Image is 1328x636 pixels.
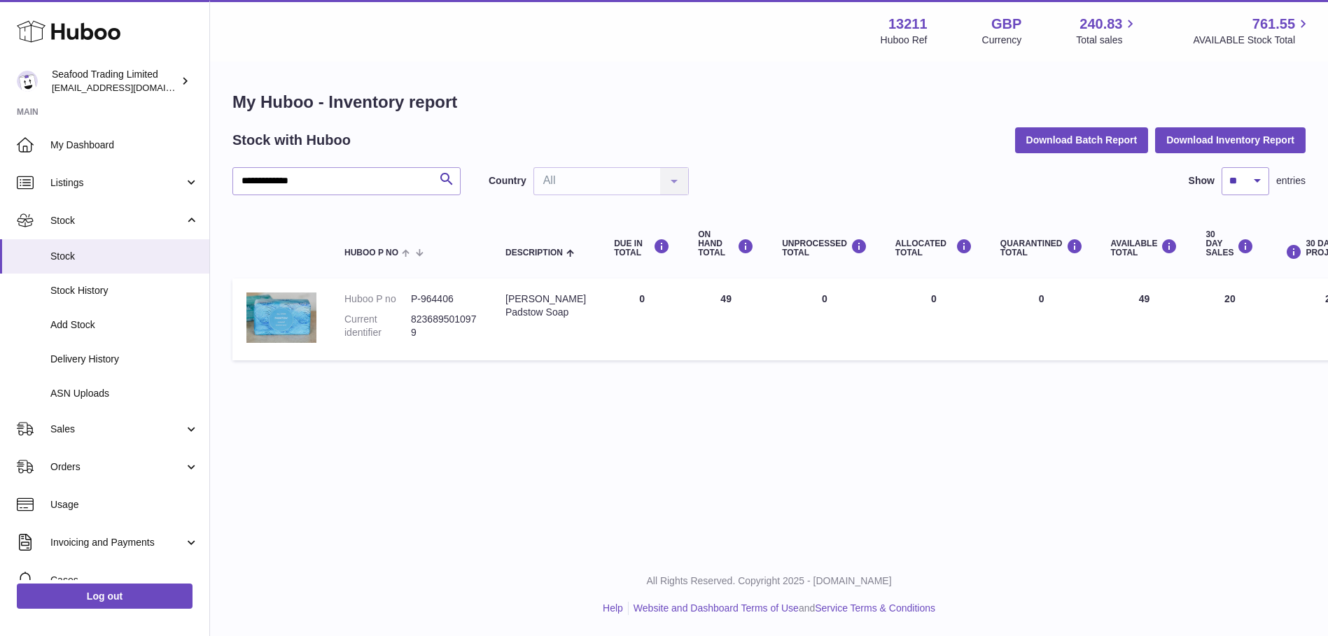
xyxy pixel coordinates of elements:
[815,602,935,614] a: Service Terms & Conditions
[505,248,563,257] span: Description
[881,278,986,360] td: 0
[768,278,881,360] td: 0
[1015,127,1149,153] button: Download Batch Report
[50,536,184,549] span: Invoicing and Payments
[50,498,199,511] span: Usage
[17,584,193,609] a: Log out
[629,602,935,615] li: and
[684,278,768,360] td: 49
[1252,15,1295,34] span: 761.55
[1000,239,1083,257] div: QUARANTINED Total
[1276,174,1306,188] span: entries
[232,131,351,150] h2: Stock with Huboo
[411,313,477,339] dd: 8236895010979
[50,139,199,152] span: My Dashboard
[614,239,670,257] div: DUE IN TOTAL
[50,318,199,332] span: Add Stock
[991,15,1021,34] strong: GBP
[17,71,38,92] img: online@rickstein.com
[1193,34,1311,47] span: AVAILABLE Stock Total
[344,313,411,339] dt: Current identifier
[344,292,411,306] dt: Huboo P no
[634,602,799,614] a: Website and Dashboard Terms of Use
[888,15,928,34] strong: 13211
[50,284,199,297] span: Stock History
[1079,15,1122,34] span: 240.83
[698,230,754,258] div: ON HAND Total
[52,68,178,94] div: Seafood Trading Limited
[1205,230,1254,258] div: 30 DAY SALES
[50,460,184,474] span: Orders
[782,239,867,257] div: UNPROCESSED Total
[489,174,526,188] label: Country
[232,91,1306,113] h1: My Huboo - Inventory report
[1191,278,1268,360] td: 20
[50,353,199,366] span: Delivery History
[52,82,206,93] span: [EMAIL_ADDRESS][DOMAIN_NAME]
[1111,239,1178,257] div: AVAILABLE Total
[50,214,184,227] span: Stock
[1076,34,1138,47] span: Total sales
[221,574,1317,588] p: All Rights Reserved. Copyright 2025 - [DOMAIN_NAME]
[1193,15,1311,47] a: 761.55 AVAILABLE Stock Total
[246,292,316,343] img: product image
[505,292,586,319] div: [PERSON_NAME] Padstow Soap
[600,278,684,360] td: 0
[1155,127,1306,153] button: Download Inventory Report
[603,602,623,614] a: Help
[982,34,1022,47] div: Currency
[50,176,184,190] span: Listings
[895,239,972,257] div: ALLOCATED Total
[881,34,928,47] div: Huboo Ref
[1076,15,1138,47] a: 240.83 Total sales
[50,387,199,400] span: ASN Uploads
[344,248,398,257] span: Huboo P no
[50,423,184,436] span: Sales
[411,292,477,306] dd: P-964406
[1097,278,1192,360] td: 49
[1039,293,1044,304] span: 0
[50,574,199,587] span: Cases
[50,250,199,263] span: Stock
[1189,174,1215,188] label: Show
